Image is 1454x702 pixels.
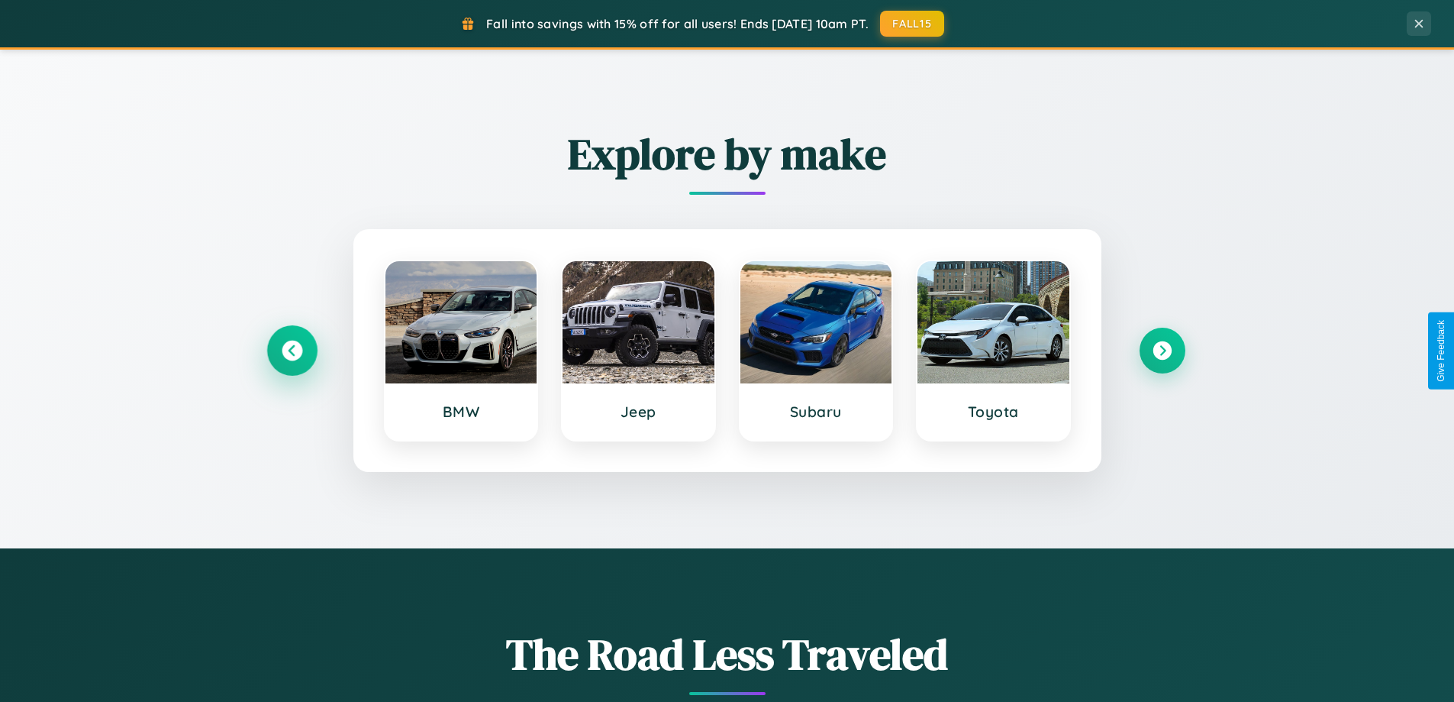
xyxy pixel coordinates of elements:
[401,403,522,421] h3: BMW
[880,11,944,37] button: FALL15
[269,125,1185,183] h2: Explore by make
[578,403,699,421] h3: Jeep
[933,403,1054,421] h3: Toyota
[756,403,877,421] h3: Subaru
[1436,320,1446,382] div: Give Feedback
[486,16,869,31] span: Fall into savings with 15% off for all users! Ends [DATE] 10am PT.
[269,625,1185,684] h1: The Road Less Traveled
